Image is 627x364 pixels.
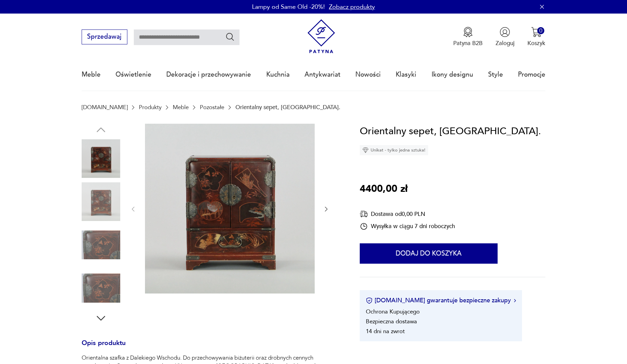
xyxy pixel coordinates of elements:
a: Sprzedawaj [82,35,127,40]
div: 0 [537,27,544,34]
img: Ikonka użytkownika [500,27,510,37]
button: Patyna B2B [453,27,483,47]
p: Lampy od Same Old -20%! [252,3,325,11]
li: Ochrona Kupującego [366,308,420,316]
h3: Opis produktu [82,341,340,354]
button: Dodaj do koszyka [360,243,498,264]
img: Zdjęcie produktu Orientalny sepet, Japonia. [82,269,120,307]
button: Zaloguj [496,27,515,47]
a: Style [488,59,503,90]
a: Nowości [355,59,381,90]
li: Bezpieczna dostawa [366,318,417,325]
p: Zaloguj [496,39,515,47]
img: Ikona strzałki w prawo [514,299,516,302]
div: Unikat - tylko jedna sztuka! [360,145,428,155]
a: Produkty [139,104,162,110]
p: Patyna B2B [453,39,483,47]
img: Zdjęcie produktu Orientalny sepet, Japonia. [145,124,315,294]
button: Szukaj [225,32,235,42]
button: [DOMAIN_NAME] gwarantuje bezpieczne zakupy [366,296,516,305]
a: Zobacz produkty [329,3,375,11]
img: Ikona medalu [463,27,473,37]
p: Orientalny sepet, [GEOGRAPHIC_DATA]. [235,104,340,110]
a: Meble [173,104,189,110]
a: [DOMAIN_NAME] [82,104,128,110]
img: Ikona dostawy [360,210,368,218]
img: Ikona certyfikatu [366,297,373,304]
a: Kuchnia [266,59,290,90]
p: 4400,00 zł [360,181,407,197]
a: Dekoracje i przechowywanie [166,59,251,90]
div: Dostawa od 0,00 PLN [360,210,455,218]
li: 14 dni na zwrot [366,327,405,335]
h1: Orientalny sepet, [GEOGRAPHIC_DATA]. [360,124,541,139]
img: Zdjęcie produktu Orientalny sepet, Japonia. [82,139,120,178]
img: Patyna - sklep z meblami i dekoracjami vintage [304,19,338,54]
img: Ikona diamentu [362,147,369,153]
a: Promocje [518,59,545,90]
a: Klasyki [396,59,416,90]
a: Pozostałe [200,104,224,110]
a: Ikona medaluPatyna B2B [453,27,483,47]
p: Koszyk [527,39,545,47]
img: Zdjęcie produktu Orientalny sepet, Japonia. [82,226,120,264]
button: 0Koszyk [527,27,545,47]
button: Sprzedawaj [82,29,127,44]
a: Meble [82,59,101,90]
a: Oświetlenie [116,59,151,90]
img: Ikona koszyka [531,27,542,37]
a: Ikony designu [432,59,473,90]
div: Wysyłka w ciągu 7 dni roboczych [360,222,455,230]
img: Zdjęcie produktu Orientalny sepet, Japonia. [82,182,120,221]
a: Antykwariat [305,59,340,90]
